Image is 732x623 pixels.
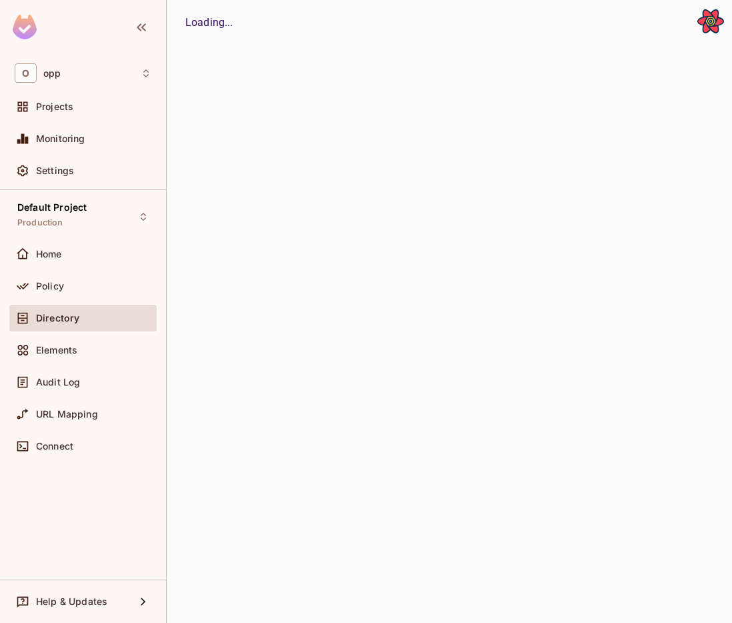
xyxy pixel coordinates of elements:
img: SReyMgAAAABJRU5ErkJggg== [13,15,37,39]
span: Policy [36,281,64,291]
span: Default Project [17,202,87,213]
span: O [15,63,37,83]
span: Production [17,217,63,228]
span: Audit Log [36,377,80,388]
span: Home [36,249,62,259]
span: Elements [36,345,77,356]
span: Monitoring [36,133,85,144]
span: Connect [36,441,73,452]
button: Open React Query Devtools [697,8,724,35]
span: Workspace: opp [43,68,61,79]
span: Settings [36,165,74,176]
span: URL Mapping [36,409,98,420]
span: Projects [36,101,73,112]
div: Loading... [185,15,713,31]
span: Directory [36,313,79,324]
span: Help & Updates [36,596,107,607]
